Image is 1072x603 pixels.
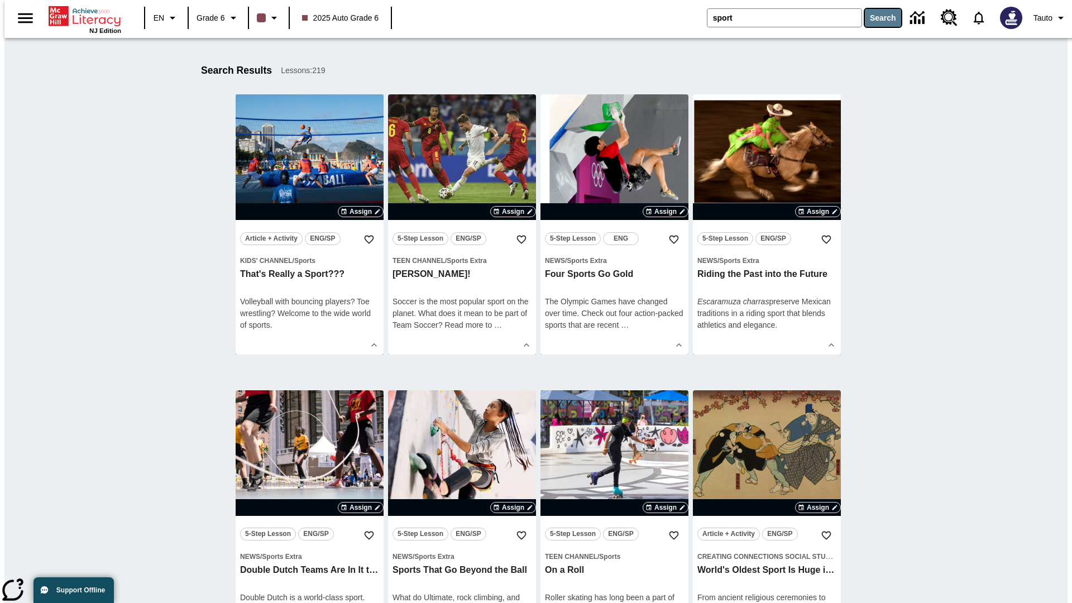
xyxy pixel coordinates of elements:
button: ENG/SP [298,528,334,540]
span: ENG/SP [456,528,481,540]
span: News [393,553,413,561]
div: lesson details [388,94,536,355]
button: Show Details [823,337,840,353]
h3: On a Roll [545,564,684,576]
button: Assign Choose Dates [490,206,536,217]
span: 5-Step Lesson [398,528,443,540]
button: Show Details [518,337,535,353]
span: Grade 6 [197,12,225,24]
span: Topic: Teen Channel/Sports Extra [393,255,532,266]
span: ENG [614,233,628,245]
button: 5-Step Lesson [545,232,601,245]
div: Soccer is the most popular sport on the planet. What does it mean to be part of Team Soccer? Read... [393,296,532,331]
span: Topic: Kids' Channel/Sports [240,255,379,266]
button: Add to Favorites [359,525,379,545]
button: ENG/SP [762,528,798,540]
span: EN [154,12,164,24]
button: 5-Step Lesson [697,232,753,245]
span: News [697,257,717,265]
span: Sports [599,553,620,561]
button: Add to Favorites [816,525,836,545]
button: Class color is dark brown. Change class color [252,8,285,28]
h3: World's Oldest Sport Is Huge in Japan [697,564,836,576]
button: ENG [603,232,639,245]
div: The Olympic Games have changed over time. Check out four action-packed sports that are recent [545,296,684,331]
button: ENG/SP [451,528,486,540]
button: Add to Favorites [511,229,532,250]
button: 5-Step Lesson [240,528,296,540]
span: Article + Activity [702,528,755,540]
button: Grade: Grade 6, Select a grade [192,8,245,28]
button: ENG/SP [451,232,486,245]
a: Data Center [903,3,934,33]
em: Escaramuza charras [697,297,769,306]
span: / [717,257,719,265]
span: … [494,320,502,329]
span: 5-Step Lesson [550,528,596,540]
span: News [240,553,260,561]
div: Volleyball with bouncing players? Toe wrestling? Welcome to the wide world of sports. [240,296,379,331]
button: ENG/SP [305,232,341,245]
span: 5-Step Lesson [550,233,596,245]
img: Avatar [1000,7,1022,29]
button: Add to Favorites [664,229,684,250]
button: Assign Choose Dates [338,502,384,513]
span: 5-Step Lesson [702,233,748,245]
span: Sports Extra [719,257,759,265]
a: Resource Center, Will open in new tab [934,3,964,33]
div: Home [49,4,121,34]
h3: G-O-O-A-L! [393,269,532,280]
h3: Double Dutch Teams Are In It to Win It [240,564,379,576]
span: / [293,257,294,265]
span: ENG/SP [456,233,481,245]
span: Sports Extra [447,257,486,265]
a: Home [49,5,121,27]
span: / [565,257,567,265]
span: Creating Connections Social Studies [697,553,841,561]
span: Sports [294,257,315,265]
span: NJ Edition [89,27,121,34]
span: 5-Step Lesson [398,233,443,245]
span: Tauto [1033,12,1052,24]
span: Topic: News/Sports Extra [545,255,684,266]
span: ENG/SP [760,233,786,245]
span: Lessons : 219 [281,65,325,76]
button: Show Details [671,337,687,353]
span: Assign [502,207,524,217]
span: ENG/SP [310,233,335,245]
button: Assign Choose Dates [795,206,841,217]
button: Profile/Settings [1029,8,1072,28]
button: Article + Activity [697,528,760,540]
span: / [597,553,599,561]
div: lesson details [540,94,688,355]
button: Add to Favorites [511,525,532,545]
button: Assign Choose Dates [795,502,841,513]
span: ENG/SP [303,528,328,540]
div: lesson details [693,94,841,355]
button: ENG/SP [603,528,639,540]
span: … [621,320,629,329]
button: ENG/SP [755,232,791,245]
h3: That's Really a Sport??? [240,269,379,280]
span: Assign [350,502,372,513]
a: Notifications [964,3,993,32]
button: 5-Step Lesson [393,528,448,540]
input: search field [707,9,862,27]
span: Assign [654,207,677,217]
span: / [445,257,447,265]
span: Sports Extra [567,257,606,265]
h3: Four Sports Go Gold [545,269,684,280]
button: Search [865,9,901,27]
span: / [413,553,414,561]
span: Sports Extra [262,553,301,561]
button: Language: EN, Select a language [149,8,184,28]
button: 5-Step Lesson [393,232,448,245]
span: ENG/SP [608,528,633,540]
span: Teen Channel [393,257,445,265]
button: Assign Choose Dates [338,206,384,217]
button: Assign Choose Dates [643,502,688,513]
span: Article + Activity [245,233,298,245]
span: Teen Channel [545,553,597,561]
button: Open side menu [9,2,42,35]
span: Assign [807,502,829,513]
